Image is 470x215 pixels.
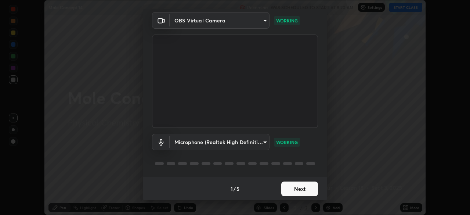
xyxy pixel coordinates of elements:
h4: 1 [231,185,233,193]
h4: 5 [236,185,239,193]
div: OBS Virtual Camera [170,12,270,29]
div: OBS Virtual Camera [170,134,270,150]
button: Next [281,182,318,196]
p: WORKING [276,17,298,24]
p: WORKING [276,139,298,146]
h4: / [234,185,236,193]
